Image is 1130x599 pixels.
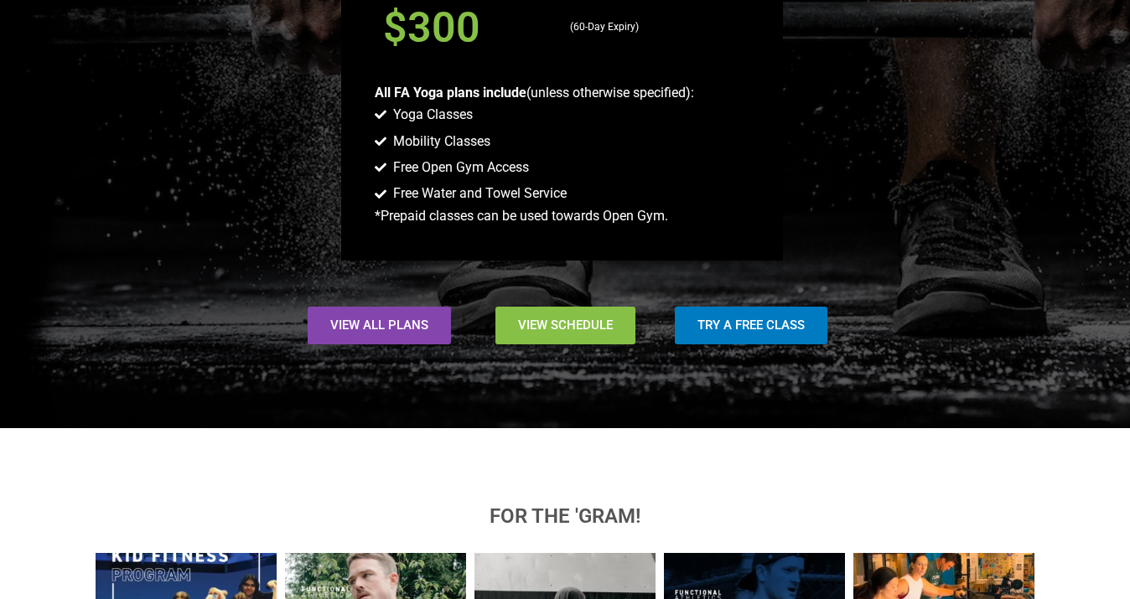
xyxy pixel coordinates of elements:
span: View Schedule [518,319,613,332]
b: All FA Yoga plans include [375,85,526,101]
span: Free Open Gym Access [389,157,529,178]
h5: for the 'gram! [96,506,1034,526]
span: Free Water and Towel Service [389,183,567,204]
p: (60-Day Expiry) [570,19,741,36]
a: Try a Free Class [675,307,827,344]
span: Try a Free Class [697,319,805,332]
span: Yoga Classes [389,104,473,126]
a: View Schedule [495,307,635,344]
span: Mobility Classes [389,131,490,152]
p: (unless otherwise specified): [375,82,750,104]
a: View All Plans [308,307,451,344]
span: View All Plans [330,319,428,332]
h3: $300 [383,7,554,49]
p: *Prepaid classes can be used towards Open Gym. [375,205,750,227]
